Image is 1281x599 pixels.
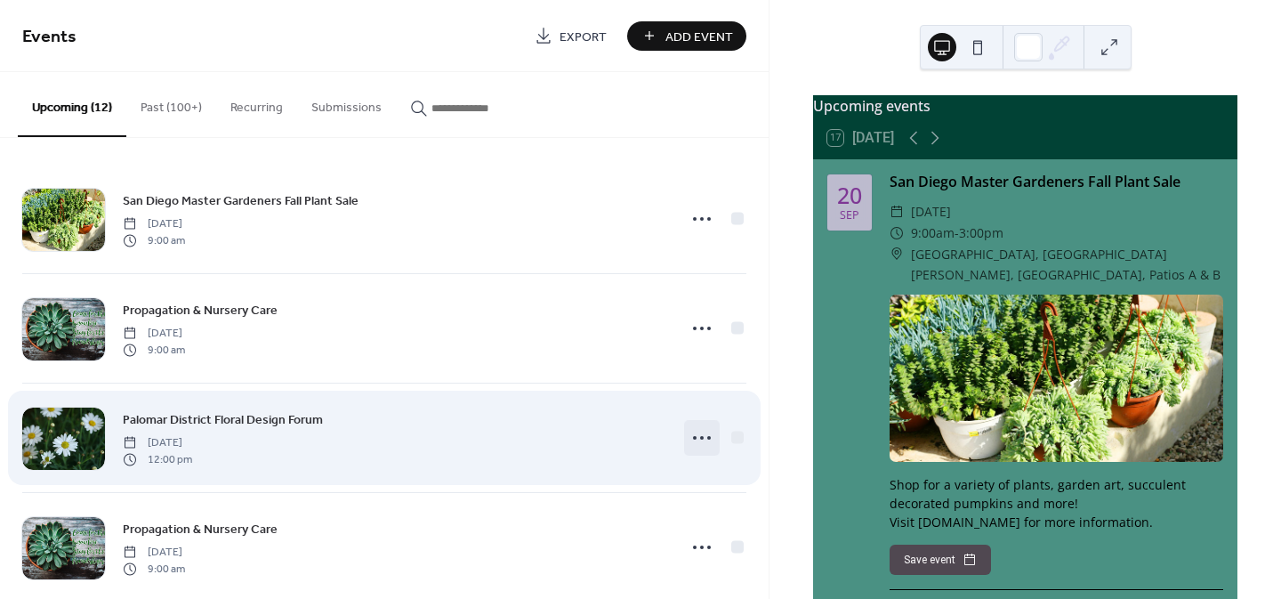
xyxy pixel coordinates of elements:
span: 12:00 pm [123,451,192,467]
span: Export [560,28,607,46]
span: Palomar District Floral Design Forum [123,411,323,430]
a: Palomar District Floral Design Forum [123,409,323,430]
div: Upcoming events [813,95,1237,117]
span: - [955,223,959,244]
span: Events [22,20,77,54]
div: 20 [837,184,862,206]
span: 9:00 am [123,342,185,358]
span: [DATE] [123,216,185,232]
button: Recurring [216,72,297,135]
a: Propagation & Nursery Care [123,300,278,320]
span: 9:00 am [123,232,185,248]
button: Past (100+) [126,72,216,135]
a: Export [521,21,620,51]
div: Sep [840,210,859,222]
div: Shop for a variety of plants, garden art, succulent decorated pumpkins and more! Visit [DOMAIN_NA... [890,475,1223,531]
span: 9:00am [911,223,955,244]
a: Propagation & Nursery Care [123,519,278,539]
span: 9:00 am [123,561,185,577]
div: ​ [890,244,904,265]
span: 3:00pm [959,223,1003,244]
span: Propagation & Nursery Care [123,521,278,539]
span: Propagation & Nursery Care [123,302,278,320]
div: ​ [890,201,904,223]
span: [DATE] [123,545,185,561]
span: [DATE] [123,435,192,451]
span: [DATE] [123,326,185,342]
span: San Diego Master Gardeners Fall Plant Sale [123,192,359,211]
a: San Diego Master Gardeners Fall Plant Sale [123,190,359,211]
button: Upcoming (12) [18,72,126,137]
div: San Diego Master Gardeners Fall Plant Sale [890,171,1223,192]
span: Add Event [665,28,733,46]
button: Save event [890,545,991,575]
span: [DATE] [911,201,951,223]
span: [GEOGRAPHIC_DATA], [GEOGRAPHIC_DATA][PERSON_NAME], [GEOGRAPHIC_DATA], Patios A & B [911,244,1223,287]
div: ​ [890,223,904,244]
button: Submissions [297,72,396,135]
button: Add Event [627,21,746,51]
